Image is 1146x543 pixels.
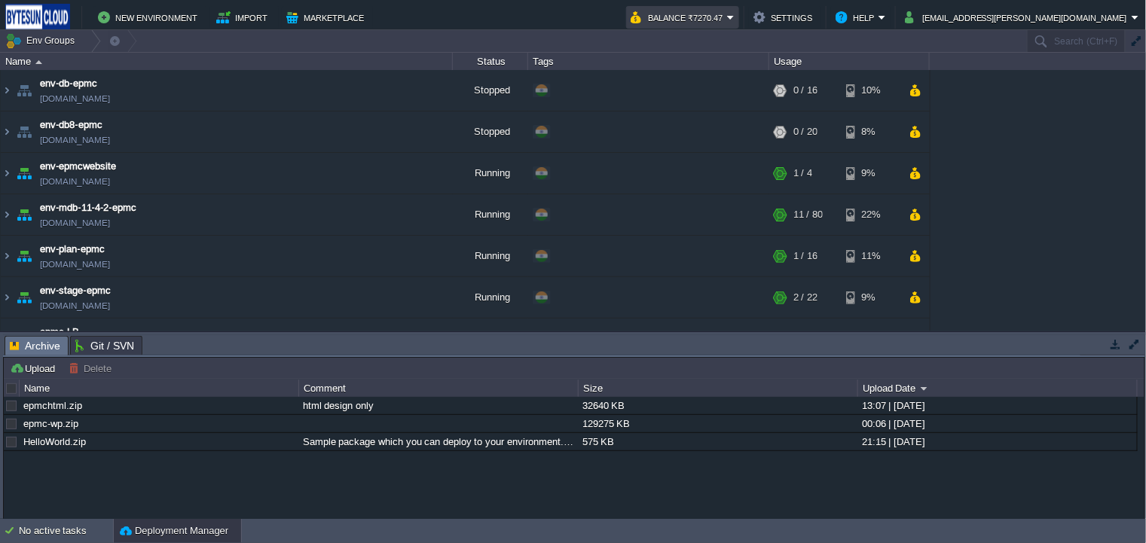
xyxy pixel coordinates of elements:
a: [DOMAIN_NAME] [40,298,110,313]
div: 2 / 22 [793,277,817,318]
div: 13:07 | [DATE] [858,397,1136,414]
div: Size [579,380,857,397]
span: [DOMAIN_NAME] [40,215,110,230]
button: Upload [10,361,60,375]
div: 9% [846,153,895,194]
img: AMDAwAAAACH5BAEAAAAALAAAAAABAAEAAAICRAEAOw== [14,194,35,235]
div: 129275 KB [579,415,857,432]
a: env-db-epmc [40,76,97,91]
div: 10% [846,319,895,359]
div: 22% [846,194,895,235]
button: [EMAIL_ADDRESS][PERSON_NAME][DOMAIN_NAME] [905,8,1132,26]
img: AMDAwAAAACH5BAEAAAAALAAAAAABAAEAAAICRAEAOw== [1,111,13,152]
div: 0 / 20 [793,111,817,152]
a: env-epmcwebsite [40,159,116,174]
button: Marketplace [286,8,368,26]
div: html design only [299,397,577,414]
div: 1 / 16 [793,236,817,276]
img: AMDAwAAAACH5BAEAAAAALAAAAAABAAEAAAICRAEAOw== [14,236,35,276]
button: Import [216,8,273,26]
div: 575 KB [579,433,857,450]
a: env-plan-epmc [40,242,105,257]
div: 10% [846,70,895,111]
a: env-db8-epmc [40,117,102,133]
div: Name [2,53,452,70]
img: AMDAwAAAACH5BAEAAAAALAAAAAABAAEAAAICRAEAOw== [1,277,13,318]
div: Running [453,319,528,359]
span: Archive [10,337,60,355]
a: [DOMAIN_NAME] [40,174,110,189]
div: Stopped [453,70,528,111]
button: Balance ₹7270.47 [631,8,727,26]
span: [DOMAIN_NAME] [40,91,110,106]
div: Running [453,153,528,194]
img: AMDAwAAAACH5BAEAAAAALAAAAAABAAEAAAICRAEAOw== [1,319,13,359]
button: Delete [69,361,116,375]
button: Help [836,8,879,26]
button: Env Groups [5,30,80,51]
div: 1 / 4 [793,153,812,194]
a: [DOMAIN_NAME] [40,257,110,272]
img: AMDAwAAAACH5BAEAAAAALAAAAAABAAEAAAICRAEAOw== [1,236,13,276]
img: AMDAwAAAACH5BAEAAAAALAAAAAABAAEAAAICRAEAOw== [1,70,13,111]
img: AMDAwAAAACH5BAEAAAAALAAAAAABAAEAAAICRAEAOw== [14,153,35,194]
img: AMDAwAAAACH5BAEAAAAALAAAAAABAAEAAAICRAEAOw== [14,70,35,111]
img: Bytesun Cloud [5,4,70,31]
div: 1 / 6 [793,319,812,359]
button: Settings [753,8,817,26]
div: Sample package which you can deploy to your environment. Feel free to delete and upload a package... [299,433,577,450]
img: AMDAwAAAACH5BAEAAAAALAAAAAABAAEAAAICRAEAOw== [1,194,13,235]
div: 8% [846,111,895,152]
div: Usage [770,53,929,70]
a: env-mdb-11-4-2-epmc [40,200,136,215]
a: epmc-wp.zip [23,418,78,429]
div: Name [20,380,298,397]
span: [DOMAIN_NAME] [40,133,110,148]
img: AMDAwAAAACH5BAEAAAAALAAAAAABAAEAAAICRAEAOw== [35,60,42,64]
a: epmc-LB [40,325,79,340]
div: No active tasks [19,519,113,543]
div: 11 / 80 [793,194,823,235]
div: 11% [846,236,895,276]
div: 9% [846,277,895,318]
img: AMDAwAAAACH5BAEAAAAALAAAAAABAAEAAAICRAEAOw== [14,111,35,152]
a: env-stage-epmc [40,283,111,298]
span: Git / SVN [75,337,134,355]
img: AMDAwAAAACH5BAEAAAAALAAAAAABAAEAAAICRAEAOw== [1,153,13,194]
a: HelloWorld.zip [23,436,86,447]
div: Upload Date [859,380,1137,397]
div: Running [453,236,528,276]
div: Status [454,53,527,70]
div: 32640 KB [579,397,857,414]
div: Tags [529,53,769,70]
img: AMDAwAAAACH5BAEAAAAALAAAAAABAAEAAAICRAEAOw== [14,277,35,318]
a: epmchtml.zip [23,400,82,411]
div: 00:06 | [DATE] [858,415,1136,432]
div: Stopped [453,111,528,152]
div: Comment [300,380,578,397]
div: Running [453,277,528,318]
button: Deployment Manager [120,523,228,538]
div: 21:15 | [DATE] [858,433,1136,450]
button: New Environment [98,8,202,26]
div: Running [453,194,528,235]
img: AMDAwAAAACH5BAEAAAAALAAAAAABAAEAAAICRAEAOw== [14,319,35,359]
div: 0 / 16 [793,70,817,111]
